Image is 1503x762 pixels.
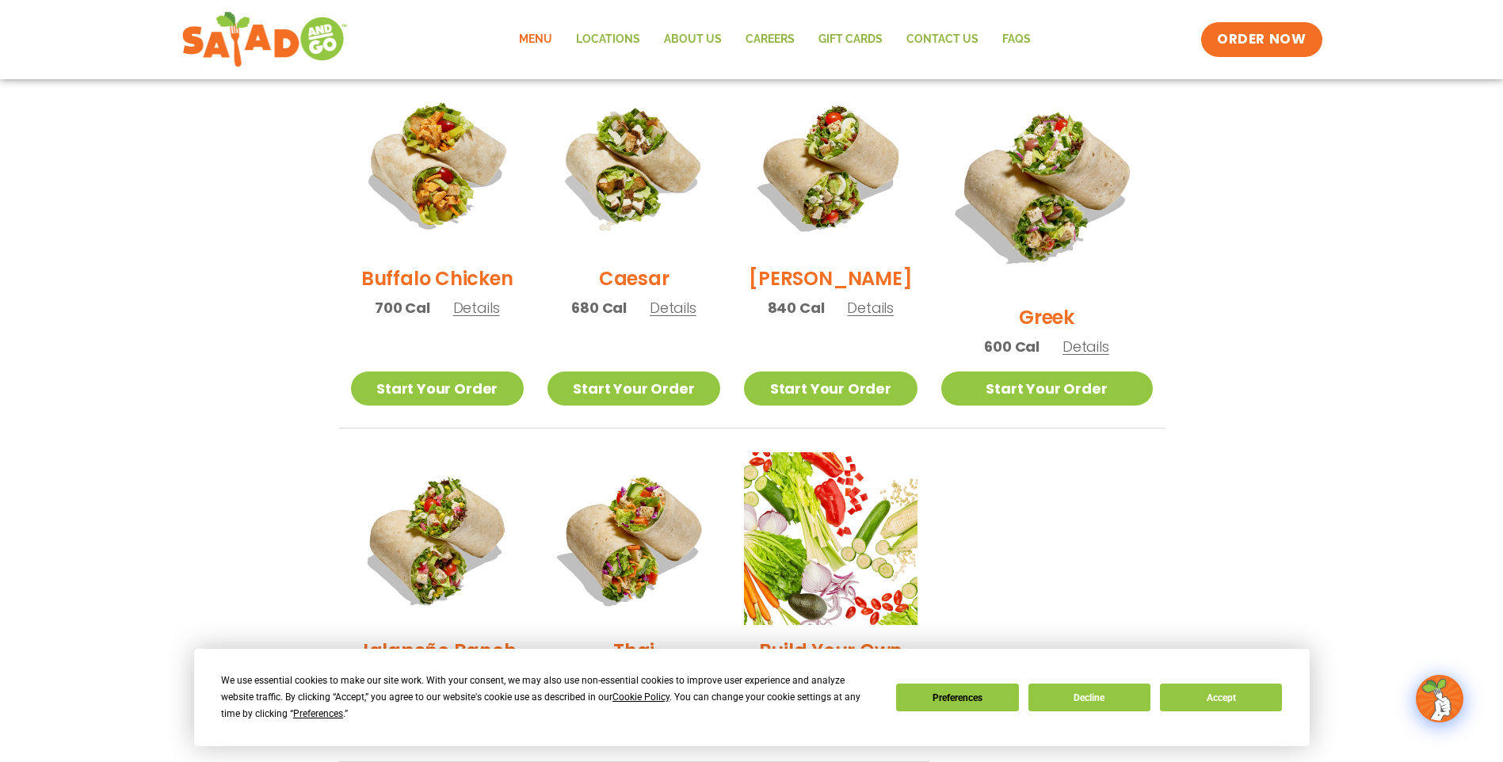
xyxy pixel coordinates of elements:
[759,637,903,665] h2: Build Your Own
[571,297,627,318] span: 680 Cal
[896,684,1018,711] button: Preferences
[221,672,877,722] div: We use essential cookies to make our site work. With your consent, we may also use non-essential ...
[941,80,1153,291] img: Product photo for Greek Wrap
[652,21,734,58] a: About Us
[547,371,720,406] a: Start Your Order
[749,265,912,292] h2: [PERSON_NAME]
[547,80,720,253] img: Product photo for Caesar Wrap
[293,708,343,719] span: Preferences
[734,21,807,58] a: Careers
[1062,337,1109,356] span: Details
[564,21,652,58] a: Locations
[358,637,517,665] h2: Jalapeño Ranch
[1417,676,1462,721] img: wpChatIcon
[612,692,669,703] span: Cookie Policy
[547,452,720,625] img: Product photo for Thai Wrap
[1028,684,1150,711] button: Decline
[351,371,524,406] a: Start Your Order
[613,637,654,665] h2: Thai
[453,298,500,318] span: Details
[1160,684,1282,711] button: Accept
[1201,22,1322,57] a: ORDER NOW
[744,80,917,253] img: Product photo for Cobb Wrap
[847,298,894,318] span: Details
[1217,30,1306,49] span: ORDER NOW
[768,297,825,318] span: 840 Cal
[941,371,1153,406] a: Start Your Order
[507,21,1043,58] nav: Menu
[194,649,1310,746] div: Cookie Consent Prompt
[650,298,696,318] span: Details
[1019,303,1074,331] h2: Greek
[895,21,990,58] a: Contact Us
[375,297,430,318] span: 700 Cal
[990,21,1043,58] a: FAQs
[507,21,564,58] a: Menu
[181,8,349,71] img: new-SAG-logo-768×292
[351,80,524,253] img: Product photo for Buffalo Chicken Wrap
[361,265,513,292] h2: Buffalo Chicken
[599,265,669,292] h2: Caesar
[984,336,1040,357] span: 600 Cal
[744,371,917,406] a: Start Your Order
[744,452,917,625] img: Product photo for Build Your Own
[807,21,895,58] a: GIFT CARDS
[351,452,524,625] img: Product photo for Jalapeño Ranch Wrap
